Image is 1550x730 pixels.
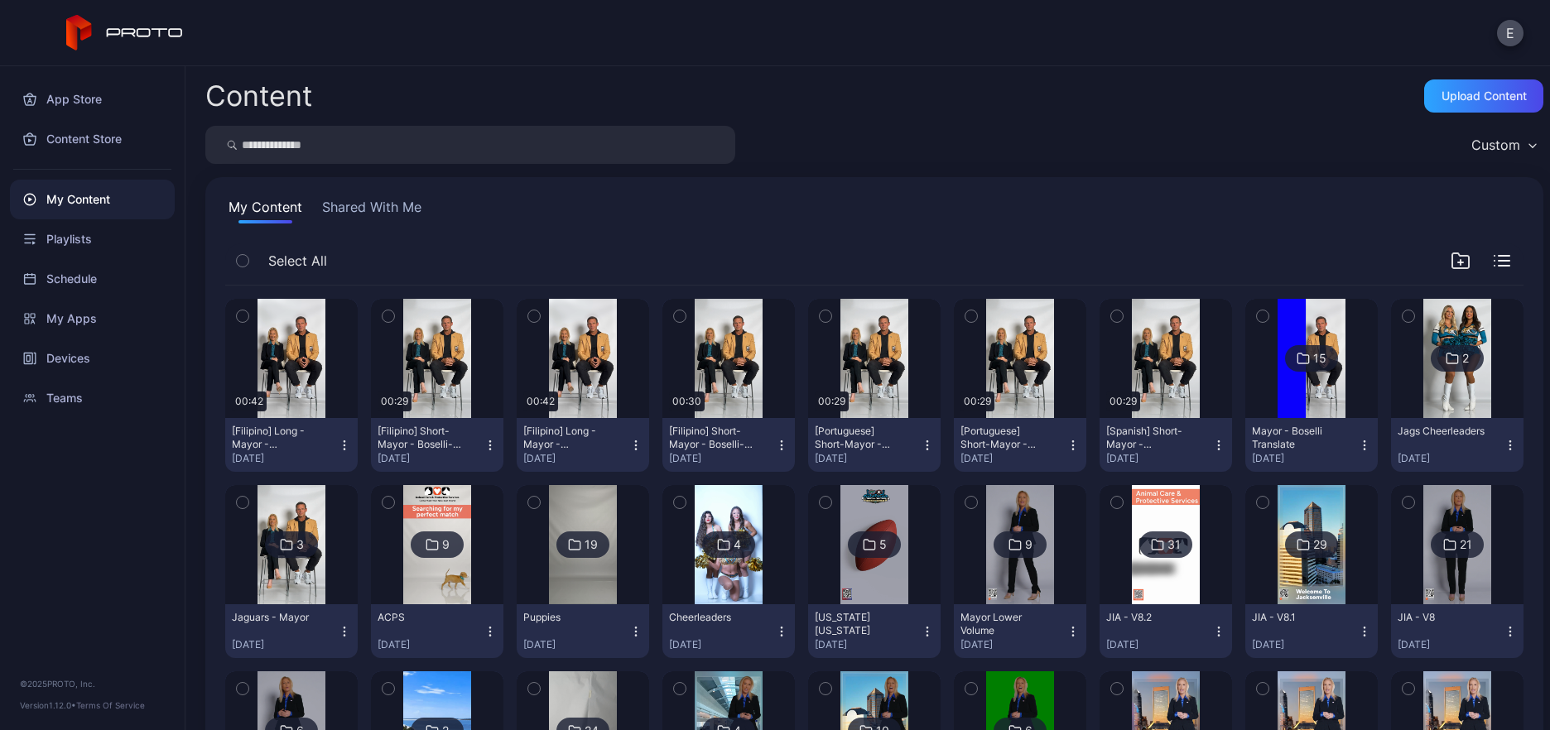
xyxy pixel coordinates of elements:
[76,700,145,710] a: Terms Of Service
[808,604,941,658] button: [US_STATE] [US_STATE][DATE]
[879,537,887,552] div: 5
[960,638,1066,651] div: [DATE]
[1167,537,1181,552] div: 31
[232,452,338,465] div: [DATE]
[523,611,614,624] div: Puppies
[232,611,323,624] div: Jaguars - Mayor
[1471,137,1520,153] div: Custom
[232,638,338,651] div: [DATE]
[1252,611,1343,624] div: JIA - V8.1
[10,79,175,119] a: App Store
[960,611,1052,637] div: Mayor Lower Volume
[517,604,649,658] button: Puppies[DATE]
[1245,604,1378,658] button: JIA - V8.1[DATE]
[734,537,741,552] div: 4
[378,425,469,451] div: [Filipino] Short-Mayor - Boselli-footbal_v2(1).mp4
[1398,638,1504,651] div: [DATE]
[960,452,1066,465] div: [DATE]
[10,299,175,339] a: My Apps
[1252,425,1343,451] div: Mayor - Boselli Translate
[517,418,649,472] button: [Filipino] Long - Mayor - Boselli_v2.mp4[DATE]
[1100,418,1232,472] button: [Spanish] Short-Mayor - [PERSON_NAME]-footbal_v2(1)(2).mp4[DATE]
[1462,351,1469,366] div: 2
[371,418,503,472] button: [Filipino] Short-Mayor - Boselli-footbal_v2(1).mp4[DATE]
[232,425,323,451] div: [Filipino] Long - Mayor - Boselli_v2.mp4
[1398,452,1504,465] div: [DATE]
[1313,351,1326,366] div: 15
[1106,452,1212,465] div: [DATE]
[523,452,629,465] div: [DATE]
[815,611,906,637] div: Florida Georgia
[371,604,503,658] button: ACPS[DATE]
[523,638,629,651] div: [DATE]
[442,537,450,552] div: 9
[1106,638,1212,651] div: [DATE]
[669,452,775,465] div: [DATE]
[10,219,175,259] a: Playlists
[669,425,760,451] div: [Filipino] Short-Mayor - Boselli-footbal_v2(1).mp4
[10,339,175,378] a: Devices
[960,425,1052,451] div: [Portuguese] Short-Mayor - Boselli-footbal_v2(1)(2).mp4
[20,700,76,710] span: Version 1.12.0 •
[1025,537,1033,552] div: 9
[1460,537,1472,552] div: 21
[296,537,304,552] div: 3
[1313,537,1327,552] div: 29
[815,638,921,651] div: [DATE]
[1424,79,1543,113] button: Upload Content
[1398,425,1489,438] div: Jags Cheerleaders
[268,251,327,271] span: Select All
[662,604,795,658] button: Cheerleaders[DATE]
[10,378,175,418] a: Teams
[1463,126,1543,164] button: Custom
[1391,604,1524,658] button: JIA - V8[DATE]
[10,180,175,219] a: My Content
[1100,604,1232,658] button: JIA - V8.2[DATE]
[378,611,469,624] div: ACPS
[319,197,425,223] button: Shared With Me
[225,197,306,223] button: My Content
[1391,418,1524,472] button: Jags Cheerleaders[DATE]
[1252,638,1358,651] div: [DATE]
[585,537,598,552] div: 19
[1497,20,1524,46] button: E
[10,259,175,299] a: Schedule
[669,638,775,651] div: [DATE]
[815,452,921,465] div: [DATE]
[20,677,165,690] div: © 2025 PROTO, Inc.
[669,611,760,624] div: Cheerleaders
[808,418,941,472] button: [Portuguese] Short-Mayor - Boselli-footbal_v2(1)(2).mp4[DATE]
[10,119,175,159] a: Content Store
[1106,425,1197,451] div: [Spanish] Short-Mayor - Boselli-footbal_v2(1)(2).mp4
[205,82,312,110] div: Content
[523,425,614,451] div: [Filipino] Long - Mayor - Boselli_v2.mp4
[1252,452,1358,465] div: [DATE]
[1442,89,1527,103] div: Upload Content
[815,425,906,451] div: [Portuguese] Short-Mayor - Boselli-footbal_v2(1)(2).mp4
[1398,611,1489,624] div: JIA - V8
[378,452,484,465] div: [DATE]
[225,604,358,658] button: Jaguars - Mayor[DATE]
[954,418,1086,472] button: [Portuguese] Short-Mayor - Boselli-footbal_v2(1)(2).mp4[DATE]
[378,638,484,651] div: [DATE]
[225,418,358,472] button: [Filipino] Long - Mayor - Boselli_v2.mp4[DATE]
[1106,611,1197,624] div: JIA - V8.2
[662,418,795,472] button: [Filipino] Short-Mayor - Boselli-footbal_v2(1).mp4[DATE]
[954,604,1086,658] button: Mayor Lower Volume[DATE]
[1245,418,1378,472] button: Mayor - Boselli Translate[DATE]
